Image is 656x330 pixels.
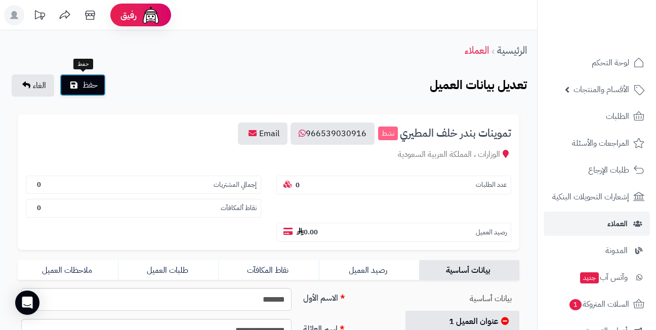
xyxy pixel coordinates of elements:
[118,260,218,280] a: طلبات العميل
[37,180,41,189] b: 0
[37,203,41,213] b: 0
[544,131,650,155] a: المراجعات والأسئلة
[400,128,511,139] span: تموينات بندر خلف المطيري
[568,297,629,311] span: السلات المتروكة
[27,5,52,28] a: تحديثات المنصة
[580,272,599,283] span: جديد
[465,43,489,58] a: العملاء
[378,127,398,141] small: نشط
[319,260,419,280] a: رصيد العميل
[544,238,650,263] a: المدونة
[419,260,519,280] a: بيانات أساسية
[221,203,257,213] small: نقاط ألمكافآت
[552,190,629,204] span: إشعارات التحويلات البنكية
[544,185,650,209] a: إشعارات التحويلات البنكية
[430,76,527,94] b: تعديل بيانات العميل
[218,260,318,280] a: نقاط المكافآت
[476,180,507,190] small: عدد الطلبات
[238,122,288,145] a: Email
[141,5,161,25] img: ai-face.png
[26,149,511,160] div: الوزارات ، المملكة العربية السعودية
[18,260,118,280] a: ملاحظات العميل
[588,163,629,177] span: طلبات الإرجاع
[405,288,519,310] a: بيانات أساسية
[120,9,137,21] span: رفيق
[83,79,98,91] span: حفظ
[544,292,650,316] a: السلات المتروكة1
[572,136,629,150] span: المراجعات والأسئلة
[569,299,582,310] span: 1
[15,291,39,315] div: Open Intercom Messenger
[544,212,650,236] a: العملاء
[297,227,318,237] b: 0.00
[592,56,629,70] span: لوحة التحكم
[587,19,646,40] img: logo-2.png
[476,228,507,237] small: رصيد العميل
[291,122,375,145] a: 966539030916
[497,43,527,58] a: الرئيسية
[605,243,628,258] span: المدونة
[579,270,628,284] span: وآتس آب
[73,59,93,70] div: حفظ
[573,82,629,97] span: الأقسام والمنتجات
[544,158,650,182] a: طلبات الإرجاع
[299,288,394,304] label: الاسم الأول
[607,217,628,231] span: العملاء
[544,104,650,129] a: الطلبات
[33,79,46,92] span: الغاء
[296,180,300,190] b: 0
[544,265,650,290] a: وآتس آبجديد
[60,74,106,96] button: حفظ
[606,109,629,123] span: الطلبات
[214,180,257,190] small: إجمالي المشتريات
[12,74,54,97] a: الغاء
[544,51,650,75] a: لوحة التحكم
